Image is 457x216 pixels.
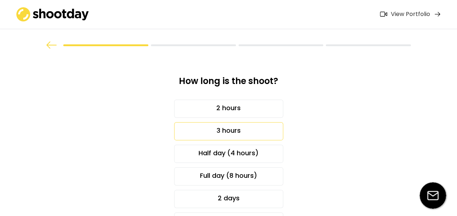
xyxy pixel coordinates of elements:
div: 2 hours [174,100,283,118]
div: 2 days [174,190,283,208]
div: How long is the shoot? [130,75,328,92]
img: email-icon%20%281%29.svg [420,182,446,209]
div: Half day (4 hours) [174,145,283,163]
img: shootday_logo.png [16,7,89,21]
div: Full day (8 hours) [174,167,283,185]
div: 3 hours [174,122,283,140]
div: View Portfolio [391,11,430,18]
img: Icon%20feather-video%402x.png [380,12,387,17]
img: arrow%20back.svg [46,41,57,49]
